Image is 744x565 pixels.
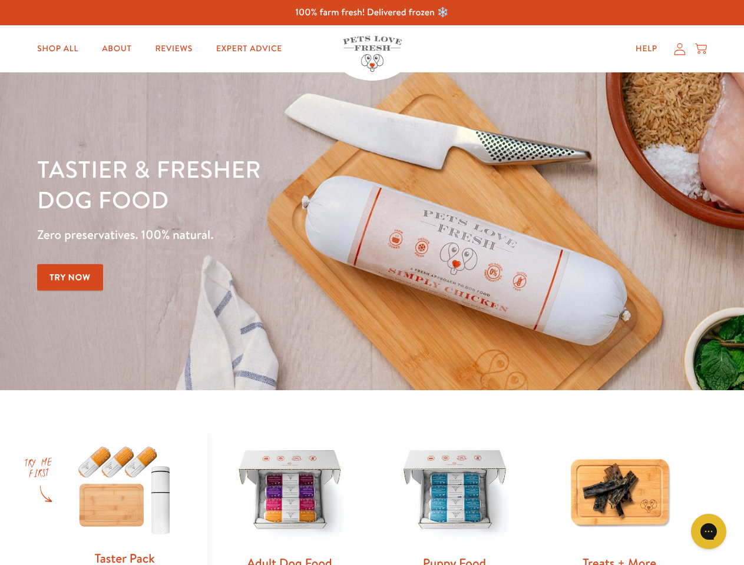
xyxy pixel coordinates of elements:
[207,37,292,61] a: Expert Advice
[37,154,484,215] h1: Tastier & fresher dog food
[37,264,103,291] a: Try Now
[146,37,201,61] a: Reviews
[92,37,141,61] a: About
[685,510,732,553] iframe: Gorgias live chat messenger
[37,224,484,245] p: Zero preservatives. 100% natural.
[343,36,402,72] img: Pets Love Fresh
[28,37,88,61] a: Shop All
[626,37,667,61] a: Help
